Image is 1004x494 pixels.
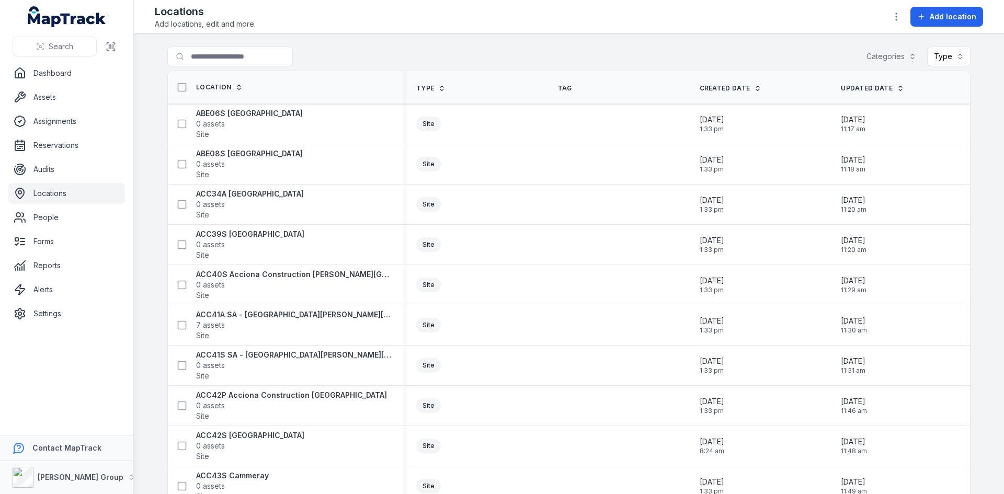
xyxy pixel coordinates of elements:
strong: ACC42S [GEOGRAPHIC_DATA] [196,430,304,441]
span: [DATE] [841,477,867,487]
span: 11:31 am [841,366,865,375]
span: 0 assets [196,119,225,129]
span: Type [416,84,434,93]
a: MapTrack [28,6,106,27]
div: Site [416,197,441,212]
button: Categories [860,47,923,66]
span: Site [196,371,209,381]
span: 0 assets [196,481,225,491]
span: Site [196,129,209,140]
button: Type [927,47,971,66]
span: [DATE] [841,155,865,165]
div: Site [416,439,441,453]
div: Site [416,398,441,413]
span: [DATE] [841,195,866,205]
time: 3/24/2025, 1:33:29 PM [700,316,724,335]
span: [DATE] [841,316,867,326]
time: 6/5/2025, 11:31:05 AM [841,356,865,375]
strong: ACC39S [GEOGRAPHIC_DATA] [196,229,304,239]
a: Updated Date [841,84,904,93]
time: 6/5/2025, 8:24:55 AM [700,436,724,455]
strong: ACC40S Acciona Construction [PERSON_NAME][GEOGRAPHIC_DATA][PERSON_NAME] [196,269,391,280]
span: [DATE] [700,155,724,165]
span: 11:30 am [841,326,867,335]
time: 3/24/2025, 1:33:29 PM [700,356,724,375]
span: 11:48 am [841,447,867,455]
span: Site [196,169,209,180]
time: 3/24/2025, 1:33:29 PM [700,396,724,415]
span: [DATE] [700,436,724,447]
span: 1:33 pm [700,205,724,214]
strong: Contact MapTrack [32,443,101,452]
span: 11:18 am [841,165,865,174]
div: Site [416,278,441,292]
a: Forms [8,231,125,252]
time: 6/5/2025, 11:48:10 AM [841,436,867,455]
div: Site [416,157,441,171]
span: [DATE] [841,436,867,447]
span: Site [196,250,209,260]
time: 6/5/2025, 11:29:53 AM [841,275,866,294]
span: 0 assets [196,239,225,250]
span: Add locations, edit and more. [155,19,256,29]
time: 3/24/2025, 1:33:29 PM [700,235,724,254]
span: 1:33 pm [700,366,724,375]
button: Add location [910,7,983,27]
span: 1:33 pm [700,326,724,335]
span: [DATE] [700,316,724,326]
strong: ACC34A [GEOGRAPHIC_DATA] [196,189,304,199]
strong: ACC41S SA - [GEOGRAPHIC_DATA][PERSON_NAME][PERSON_NAME] [196,350,391,360]
span: [DATE] [700,477,724,487]
span: [DATE] [700,235,724,246]
a: ACC34A [GEOGRAPHIC_DATA]0 assetsSite [196,189,304,220]
time: 6/5/2025, 11:18:17 AM [841,155,865,174]
time: 3/24/2025, 1:33:29 PM [700,195,724,214]
span: 0 assets [196,360,225,371]
strong: ACC42P Acciona Construction [GEOGRAPHIC_DATA] [196,390,387,400]
time: 6/5/2025, 11:30:36 AM [841,316,867,335]
span: 7 assets [196,320,225,330]
span: 11:20 am [841,205,866,214]
h2: Locations [155,4,256,19]
span: 11:29 am [841,286,866,294]
div: Site [416,237,441,252]
span: 1:33 pm [700,125,724,133]
span: Site [196,451,209,462]
a: ACC41S SA - [GEOGRAPHIC_DATA][PERSON_NAME][PERSON_NAME]0 assetsSite [196,350,391,381]
div: Site [416,318,441,332]
time: 6/5/2025, 11:20:40 AM [841,235,866,254]
a: Location [196,83,243,91]
strong: ABE08S [GEOGRAPHIC_DATA] [196,148,303,159]
span: [DATE] [700,195,724,205]
div: Site [416,358,441,373]
span: [DATE] [841,396,867,407]
a: Settings [8,303,125,324]
time: 6/5/2025, 11:46:58 AM [841,396,867,415]
time: 6/5/2025, 11:17:38 AM [841,114,865,133]
strong: [PERSON_NAME] Group [38,473,123,481]
time: 3/24/2025, 1:33:29 PM [700,114,724,133]
a: Audits [8,159,125,180]
span: Site [196,290,209,301]
span: Site [196,411,209,421]
a: People [8,207,125,228]
span: [DATE] [841,114,865,125]
span: 11:20 am [841,246,866,254]
a: Type [416,84,446,93]
a: Locations [8,183,125,204]
a: ABE06S [GEOGRAPHIC_DATA]0 assetsSite [196,108,303,140]
span: 11:46 am [841,407,867,415]
span: 0 assets [196,159,225,169]
span: Tag [558,84,572,93]
span: 11:17 am [841,125,865,133]
time: 3/24/2025, 1:33:29 PM [700,155,724,174]
span: 1:33 pm [700,165,724,174]
span: Created Date [700,84,750,93]
span: 1:33 pm [700,246,724,254]
a: Reservations [8,135,125,156]
a: ABE08S [GEOGRAPHIC_DATA]0 assetsSite [196,148,303,180]
div: Site [416,479,441,493]
span: 1:33 pm [700,286,724,294]
span: Add location [930,12,976,22]
time: 6/5/2025, 11:20:02 AM [841,195,866,214]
